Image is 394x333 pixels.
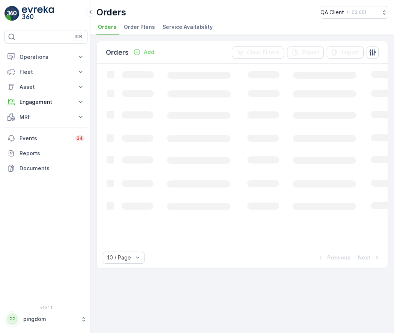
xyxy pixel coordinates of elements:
[320,6,388,19] button: QA Client(+03:00)
[358,254,370,261] p: Next
[287,46,324,58] button: Export
[5,161,87,176] a: Documents
[6,313,18,325] div: PP
[22,6,54,21] img: logo_light-DOdMpM7g.png
[327,254,350,261] p: Previous
[5,109,87,124] button: MRF
[20,68,72,76] p: Fleet
[130,48,157,57] button: Add
[124,23,155,31] span: Order Plans
[77,135,83,141] p: 34
[20,53,72,61] p: Operations
[316,253,351,262] button: Previous
[347,9,366,15] p: ( +03:00 )
[162,23,213,31] span: Service Availability
[23,315,77,323] p: pingdom
[20,98,72,106] p: Engagement
[96,6,126,18] p: Orders
[106,47,129,58] p: Orders
[5,146,87,161] a: Reports
[5,79,87,94] button: Asset
[320,9,344,16] p: QA Client
[5,6,20,21] img: logo
[5,94,87,109] button: Engagement
[5,49,87,64] button: Operations
[342,49,359,56] p: Import
[5,311,87,327] button: PPpingdom
[20,165,84,172] p: Documents
[20,150,84,157] p: Reports
[302,49,319,56] p: Export
[144,48,154,56] p: Add
[232,46,284,58] button: Clear Filters
[357,253,382,262] button: Next
[75,34,82,40] p: ⌘B
[5,305,87,310] span: v 1.51.1
[20,83,72,91] p: Asset
[20,113,72,121] p: MRF
[20,135,71,142] p: Events
[98,23,116,31] span: Orders
[5,64,87,79] button: Fleet
[247,49,280,56] p: Clear Filters
[327,46,364,58] button: Import
[5,131,87,146] a: Events34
